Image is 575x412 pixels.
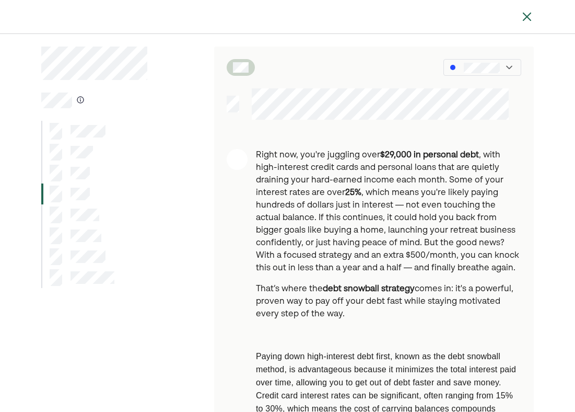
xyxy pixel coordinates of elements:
[256,149,521,274] p: Right now, you're juggling over , with high-interest credit cards and personal loans that are qui...
[345,189,361,197] strong: 25%
[380,151,479,159] strong: $29,000 in personal debt
[256,283,521,321] p: That’s where the comes in: it's a powerful, proven way to pay off your debt fast while staying mo...
[323,285,415,293] strong: debt snowball strategy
